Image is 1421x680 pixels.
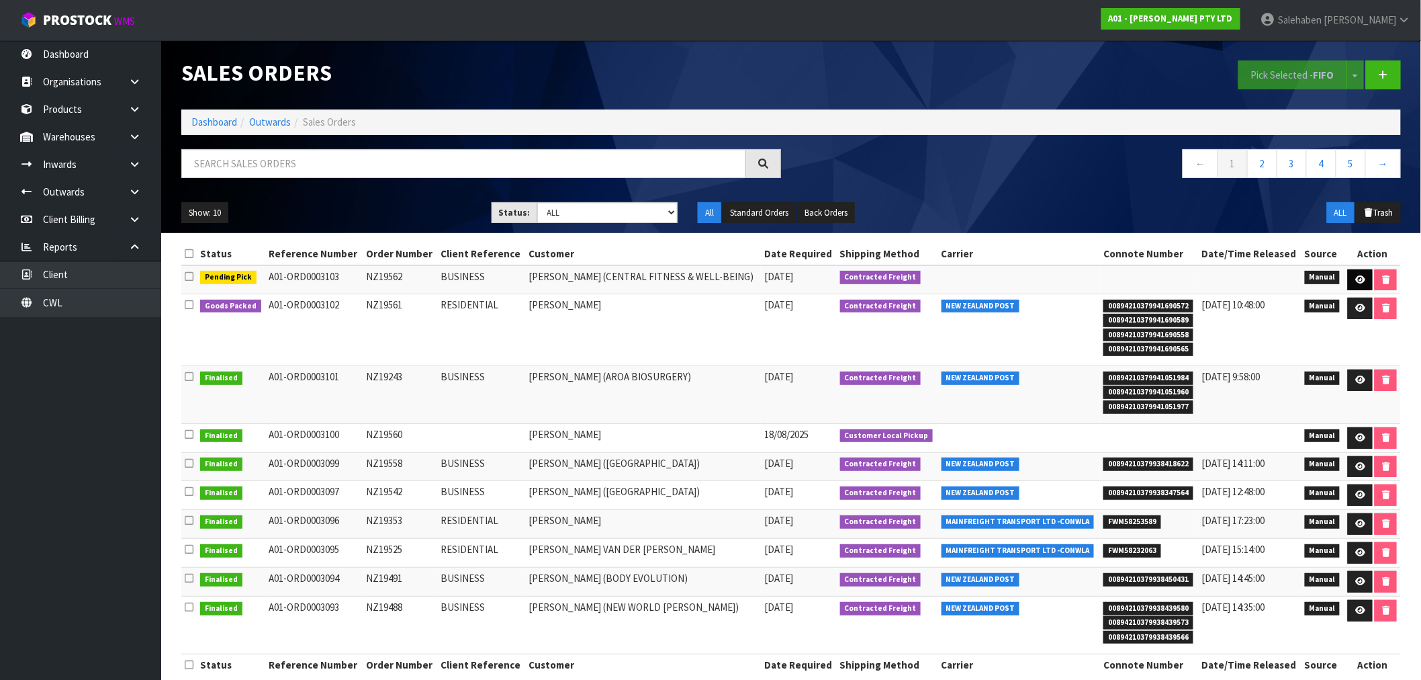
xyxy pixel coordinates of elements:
[437,481,525,510] td: BUSINESS
[181,149,746,178] input: Search sales orders
[200,271,257,284] span: Pending Pick
[200,573,242,587] span: Finalised
[1201,485,1265,498] span: [DATE] 12:48:00
[1301,243,1344,265] th: Source
[437,539,525,568] td: RESIDENTIAL
[200,544,242,558] span: Finalised
[1336,149,1366,178] a: 5
[764,270,793,283] span: [DATE]
[1201,298,1265,311] span: [DATE] 10:48:00
[840,486,921,500] span: Contracted Freight
[1327,202,1355,224] button: ALL
[1201,457,1265,470] span: [DATE] 14:11:00
[266,597,363,654] td: A01-ORD0003093
[525,243,761,265] th: Customer
[437,568,525,597] td: BUSINESS
[266,452,363,481] td: A01-ORD0003099
[764,543,793,556] span: [DATE]
[200,458,242,471] span: Finalised
[43,11,111,29] span: ProStock
[1103,544,1161,558] span: FWM58232063
[266,294,363,366] td: A01-ORD0003102
[1305,429,1340,443] span: Manual
[1305,458,1340,471] span: Manual
[764,572,793,585] span: [DATE]
[200,429,242,443] span: Finalised
[1198,243,1301,265] th: Date/Time Released
[1247,149,1277,178] a: 2
[1103,602,1193,615] span: 00894210379938439580
[1305,573,1340,587] span: Manual
[525,452,761,481] td: [PERSON_NAME] ([GEOGRAPHIC_DATA])
[1356,202,1401,224] button: Trash
[1305,271,1340,284] span: Manual
[942,573,1020,587] span: NEW ZEALAND POST
[764,601,793,613] span: [DATE]
[1201,543,1265,556] span: [DATE] 15:14:00
[797,202,855,224] button: Back Orders
[437,510,525,539] td: RESIDENTIAL
[764,485,793,498] span: [DATE]
[525,424,761,453] td: [PERSON_NAME]
[266,510,363,539] td: A01-ORD0003096
[764,428,809,441] span: 18/08/2025
[437,243,525,265] th: Client Reference
[525,597,761,654] td: [PERSON_NAME] (NEW WORLD [PERSON_NAME])
[761,243,837,265] th: Date Required
[191,116,237,128] a: Dashboard
[1238,60,1347,89] button: Pick Selected -FIFO
[114,15,135,28] small: WMS
[1305,544,1340,558] span: Manual
[197,654,265,675] th: Status
[840,544,921,558] span: Contracted Freight
[840,515,921,529] span: Contracted Freight
[525,510,761,539] td: [PERSON_NAME]
[801,149,1401,182] nav: Page navigation
[938,654,1101,675] th: Carrier
[266,654,363,675] th: Reference Number
[363,539,437,568] td: NZ19525
[1103,329,1193,342] span: 00894210379941690558
[1305,372,1340,385] span: Manual
[363,265,437,294] td: NZ19562
[1344,654,1401,675] th: Action
[1201,370,1260,383] span: [DATE] 9:58:00
[1201,601,1265,613] span: [DATE] 14:35:00
[1344,243,1401,265] th: Action
[764,298,793,311] span: [DATE]
[840,602,921,615] span: Contracted Freight
[1100,654,1198,675] th: Connote Number
[20,11,37,28] img: cube-alt.png
[266,481,363,510] td: A01-ORD0003097
[363,510,437,539] td: NZ19353
[363,568,437,597] td: NZ19491
[525,568,761,597] td: [PERSON_NAME] (BODY EVOLUTION)
[1183,149,1218,178] a: ←
[1218,149,1248,178] a: 1
[525,539,761,568] td: [PERSON_NAME] VAN DER [PERSON_NAME]
[1305,515,1340,529] span: Manual
[1305,300,1340,313] span: Manual
[1314,69,1334,81] strong: FIFO
[266,265,363,294] td: A01-ORD0003103
[942,300,1020,313] span: NEW ZEALAND POST
[1365,149,1401,178] a: →
[764,370,793,383] span: [DATE]
[437,597,525,654] td: BUSINESS
[1103,400,1193,414] span: 00894210379941051977
[840,458,921,471] span: Contracted Freight
[363,243,437,265] th: Order Number
[1103,314,1193,327] span: 00894210379941690589
[1305,602,1340,615] span: Manual
[437,265,525,294] td: BUSINESS
[266,539,363,568] td: A01-ORD0003095
[1101,8,1240,30] a: A01 - [PERSON_NAME] PTY LTD
[942,458,1020,471] span: NEW ZEALAND POST
[1103,486,1193,500] span: 00894210379938347564
[437,294,525,366] td: RESIDENTIAL
[840,429,933,443] span: Customer Local Pickup
[363,597,437,654] td: NZ19488
[437,452,525,481] td: BUSINESS
[837,243,938,265] th: Shipping Method
[764,514,793,527] span: [DATE]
